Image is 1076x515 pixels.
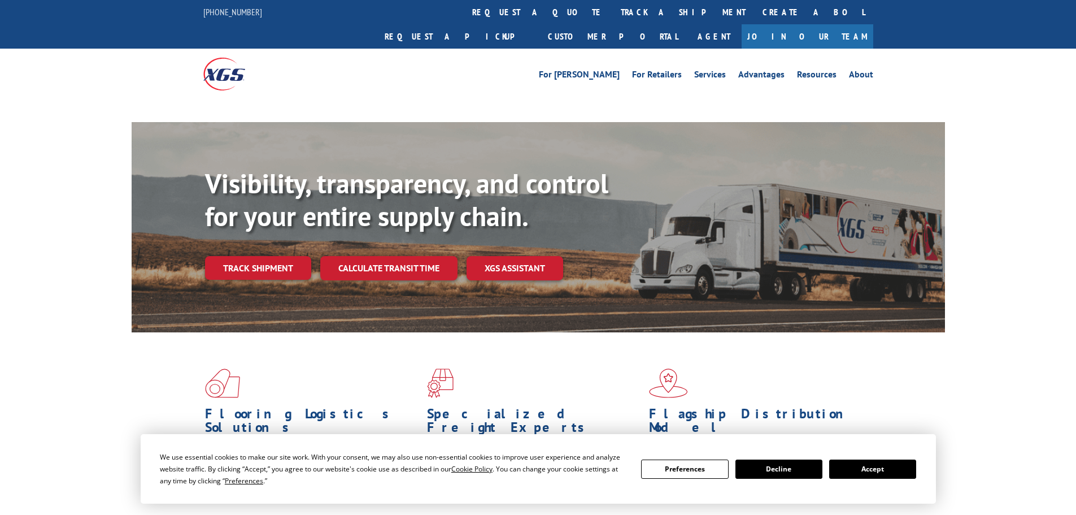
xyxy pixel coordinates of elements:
[641,460,728,479] button: Preferences
[632,70,682,83] a: For Retailers
[649,369,688,398] img: xgs-icon-flagship-distribution-model-red
[160,451,628,487] div: We use essential cookies to make our site work. With your consent, we may also use non-essential ...
[649,407,862,440] h1: Flagship Distribution Model
[376,24,539,49] a: Request a pickup
[141,434,936,504] div: Cookie Consent Prompt
[539,70,620,83] a: For [PERSON_NAME]
[203,6,262,18] a: [PHONE_NUMBER]
[539,24,686,49] a: Customer Portal
[225,476,263,486] span: Preferences
[797,70,837,83] a: Resources
[427,369,454,398] img: xgs-icon-focused-on-flooring-red
[694,70,726,83] a: Services
[829,460,916,479] button: Accept
[738,70,785,83] a: Advantages
[205,166,608,233] b: Visibility, transparency, and control for your entire supply chain.
[467,256,563,280] a: XGS ASSISTANT
[320,256,458,280] a: Calculate transit time
[735,460,822,479] button: Decline
[849,70,873,83] a: About
[742,24,873,49] a: Join Our Team
[451,464,493,474] span: Cookie Policy
[205,256,311,280] a: Track shipment
[427,407,641,440] h1: Specialized Freight Experts
[205,407,419,440] h1: Flooring Logistics Solutions
[686,24,742,49] a: Agent
[205,369,240,398] img: xgs-icon-total-supply-chain-intelligence-red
